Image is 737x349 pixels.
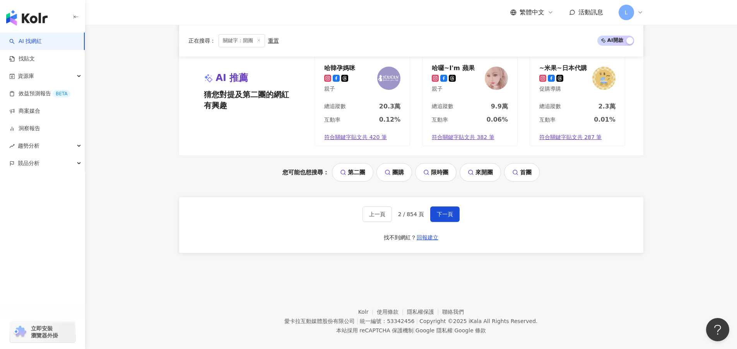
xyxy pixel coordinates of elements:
img: KOL Avatar [377,67,400,90]
div: 總追蹤數 [432,103,453,110]
span: 本站採用 reCAPTCHA 保護機制 [336,326,486,335]
div: 愛卡拉互動媒體股份有限公司 [284,318,355,324]
a: chrome extension立即安裝 瀏覽器外掛 [10,321,75,342]
a: 隱私權保護 [407,309,443,315]
a: 限時團 [415,163,457,182]
span: 猜您對提及第二團的網紅有興趣 [204,89,294,111]
span: 趨勢分析 [18,137,39,155]
span: L [625,8,628,17]
div: 20.3萬 [379,102,400,111]
div: 9.9萬 [491,102,508,111]
span: AI 推薦 [216,72,248,85]
div: 互動率 [324,116,340,124]
div: Copyright © 2025 All Rights Reserved. [419,318,537,324]
a: 符合關鍵字貼文共 382 筆 [422,129,517,146]
div: 總追蹤數 [324,103,346,110]
iframe: Help Scout Beacon - Open [706,318,729,341]
span: 符合關鍵字貼文共 382 筆 [432,134,494,141]
a: ~米果~日本代購促購導購KOL Avatar總追蹤數2.3萬互動率0.01%符合關鍵字貼文共 287 筆 [530,54,625,146]
span: 2 / 854 頁 [398,211,424,217]
div: 親子 [324,85,355,93]
span: rise [9,143,15,149]
a: 使用條款 [377,309,407,315]
a: 符合關鍵字貼文共 287 筆 [530,129,625,146]
a: 符合關鍵字貼文共 420 筆 [315,129,410,146]
a: Google 條款 [454,327,486,334]
div: 促購導購 [539,85,587,93]
a: 來開團 [460,163,501,182]
div: 哈囉~I'm 蘋果 [432,64,475,72]
a: 首團 [504,163,540,182]
div: 0.06% [486,115,508,124]
div: 統一編號：53342456 [360,318,414,324]
span: 關鍵字：開團 [219,34,265,47]
span: 立即安裝 瀏覽器外掛 [31,325,58,339]
a: 哈囉~I'm 蘋果親子KOL Avatar總追蹤數9.9萬互動率0.06%符合關鍵字貼文共 382 筆 [422,54,518,146]
img: KOL Avatar [485,67,508,90]
div: 總追蹤數 [539,103,561,110]
img: chrome extension [12,326,27,338]
img: KOL Avatar [592,67,616,90]
a: 洞察報告 [9,125,40,132]
span: 下一頁 [437,211,453,217]
div: 親子 [432,85,475,93]
div: ~米果~日本代購 [539,64,587,72]
span: 回報建立 [417,234,438,241]
span: 競品分析 [18,155,39,172]
a: 找貼文 [9,55,35,63]
div: 哈韓孕媽咪 [324,64,355,72]
span: 符合關鍵字貼文共 287 筆 [539,134,602,141]
button: 回報建立 [416,231,439,244]
div: 0.01% [594,115,616,124]
a: Kolr [358,309,377,315]
span: 活動訊息 [578,9,603,16]
a: 第二團 [332,163,373,182]
div: 您可能也想搜尋： [179,163,643,182]
span: 符合關鍵字貼文共 420 筆 [324,134,387,141]
span: 繁體中文 [520,8,544,17]
a: searchAI 找網紅 [9,38,42,45]
span: | [414,327,416,334]
a: 哈韓孕媽咪親子KOL Avatar總追蹤數20.3萬互動率0.12%符合關鍵字貼文共 420 筆 [315,54,410,146]
button: 上一頁 [363,206,392,222]
div: 0.12% [379,115,401,124]
a: iKala [469,318,482,324]
div: 找不到網紅？ [384,234,416,242]
a: Google 隱私權 [416,327,453,334]
a: 效益預測報告BETA [9,90,70,98]
span: | [356,318,358,324]
span: | [453,327,455,334]
span: 正在搜尋 ： [188,38,215,44]
div: 互動率 [432,116,448,124]
span: | [416,318,418,324]
a: 團購 [376,163,412,182]
span: 上一頁 [369,211,385,217]
button: 下一頁 [430,206,460,222]
div: 重置 [268,38,279,44]
div: 2.3萬 [598,102,615,111]
a: 商案媒合 [9,107,40,115]
div: 互動率 [539,116,556,124]
span: 資源庫 [18,67,34,85]
a: 聯絡我們 [442,309,464,315]
img: logo [6,10,48,26]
